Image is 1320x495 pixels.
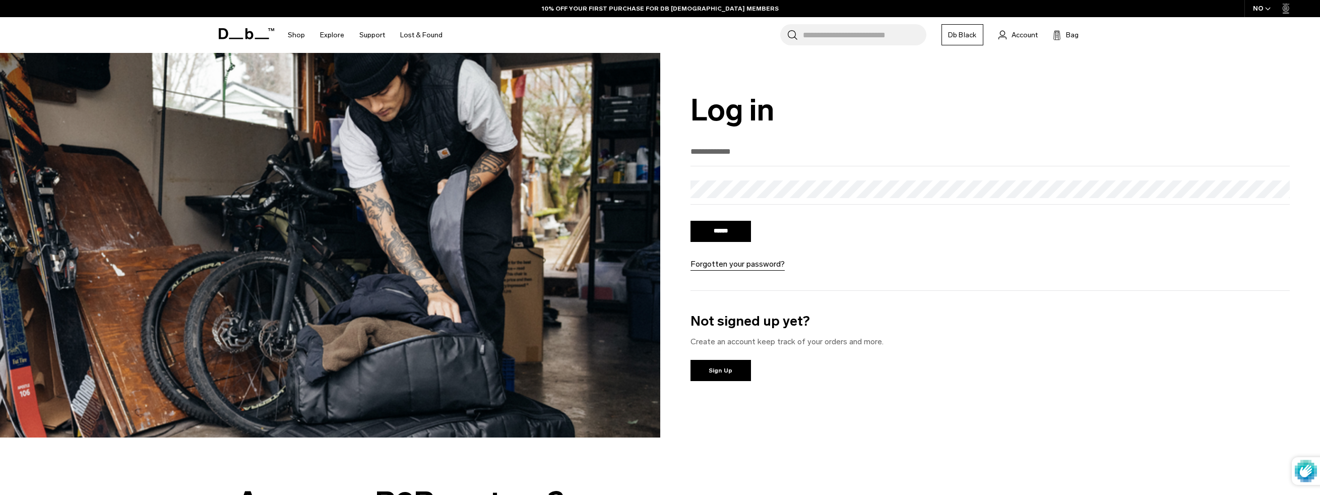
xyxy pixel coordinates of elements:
[690,93,1290,127] h1: Log in
[690,258,785,270] a: Forgotten your password?
[998,29,1038,41] a: Account
[1012,30,1038,40] span: Account
[690,311,1290,332] h3: Not signed up yet?
[542,4,779,13] a: 10% OFF YOUR FIRST PURCHASE FOR DB [DEMOGRAPHIC_DATA] MEMBERS
[280,17,450,53] nav: Main Navigation
[288,17,305,53] a: Shop
[1066,30,1079,40] span: Bag
[941,24,983,45] a: Db Black
[320,17,344,53] a: Explore
[690,360,751,381] a: Sign Up
[359,17,385,53] a: Support
[690,336,1290,348] p: Create an account keep track of your orders and more.
[1295,457,1317,485] img: Protected by hCaptcha
[1053,29,1079,41] button: Bag
[400,17,443,53] a: Lost & Found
